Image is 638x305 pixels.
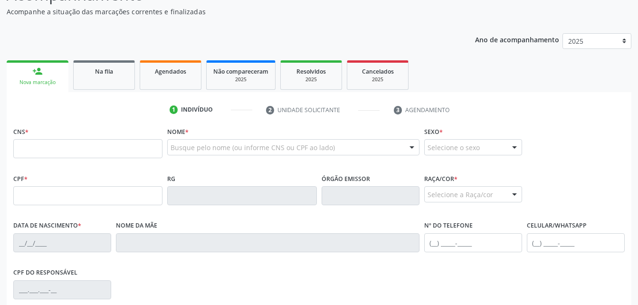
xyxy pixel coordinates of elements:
div: Indivíduo [181,105,213,114]
span: Agendados [155,67,186,76]
label: Órgão emissor [322,172,370,186]
label: Data de nascimento [13,219,81,233]
label: CPF [13,172,28,186]
label: Nº do Telefone [424,219,473,233]
span: Cancelados [362,67,394,76]
input: (__) _____-_____ [424,233,522,252]
label: CPF do responsável [13,266,77,280]
label: Sexo [424,124,443,139]
label: Celular/WhatsApp [527,219,587,233]
span: Resolvidos [296,67,326,76]
label: Nome da mãe [116,219,157,233]
label: Raça/cor [424,172,457,186]
span: Selecione a Raça/cor [428,190,493,200]
span: Na fila [95,67,113,76]
input: ___.___.___-__ [13,280,111,299]
label: RG [167,172,175,186]
p: Ano de acompanhamento [475,33,559,45]
span: Selecione o sexo [428,143,480,152]
div: 2025 [354,76,401,83]
label: CNS [13,124,29,139]
div: 1 [170,105,178,114]
label: Nome [167,124,189,139]
div: 2025 [287,76,335,83]
input: __/__/____ [13,233,111,252]
div: person_add [32,66,43,76]
div: 2025 [213,76,268,83]
p: Acompanhe a situação das marcações correntes e finalizadas [7,7,444,17]
input: (__) _____-_____ [527,233,625,252]
span: Busque pelo nome (ou informe CNS ou CPF ao lado) [171,143,335,152]
div: Nova marcação [13,79,62,86]
span: Não compareceram [213,67,268,76]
